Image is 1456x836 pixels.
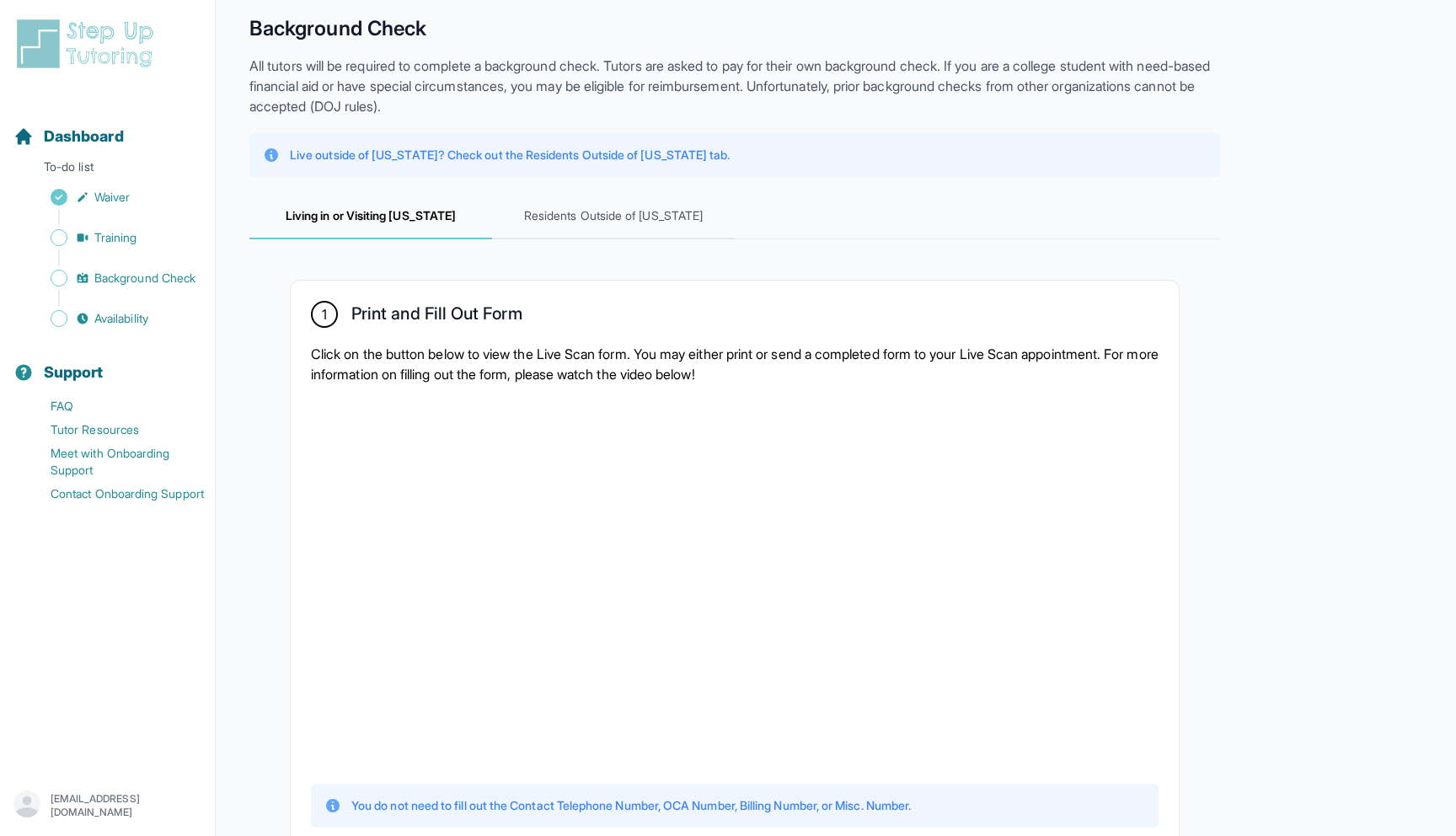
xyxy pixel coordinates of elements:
nav: Tabs [249,194,1220,239]
a: Background Check [13,266,215,290]
span: Background Check [94,270,195,287]
a: Contact Onboarding Support [13,482,215,506]
p: Click on the button below to view the Live Scan form. You may either print or send a completed fo... [311,344,1159,384]
span: Waiver [94,189,130,206]
button: [EMAIL_ADDRESS][DOMAIN_NAME] [13,790,201,821]
button: Dashboard [7,98,208,155]
p: [EMAIL_ADDRESS][DOMAIN_NAME] [51,792,201,819]
span: Support [44,361,104,384]
p: You do not need to fill out the Contact Telephone Number, OCA Number, Billing Number, or Misc. Nu... [351,797,911,814]
span: Dashboard [44,125,124,148]
span: 1 [322,304,327,324]
p: All tutors will be required to complete a background check. Tutors are asked to pay for their own... [249,56,1220,116]
a: Tutor Resources [13,418,215,442]
span: Residents Outside of [US_STATE] [492,194,735,239]
span: Availability [94,310,148,327]
iframe: YouTube video player [311,398,901,767]
span: Living in or Visiting [US_STATE] [249,194,492,239]
a: Dashboard [13,125,124,148]
img: logo [13,17,163,71]
span: Training [94,229,137,246]
a: Training [13,226,215,249]
h1: Background Check [249,15,1220,42]
p: To-do list [7,158,208,182]
button: Support [7,334,208,391]
a: FAQ [13,394,215,418]
p: Live outside of [US_STATE]? Check out the Residents Outside of [US_STATE] tab. [290,147,730,163]
a: Waiver [13,185,215,209]
a: Availability [13,307,215,330]
h2: Print and Fill Out Form [351,303,522,330]
a: Meet with Onboarding Support [13,442,215,482]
